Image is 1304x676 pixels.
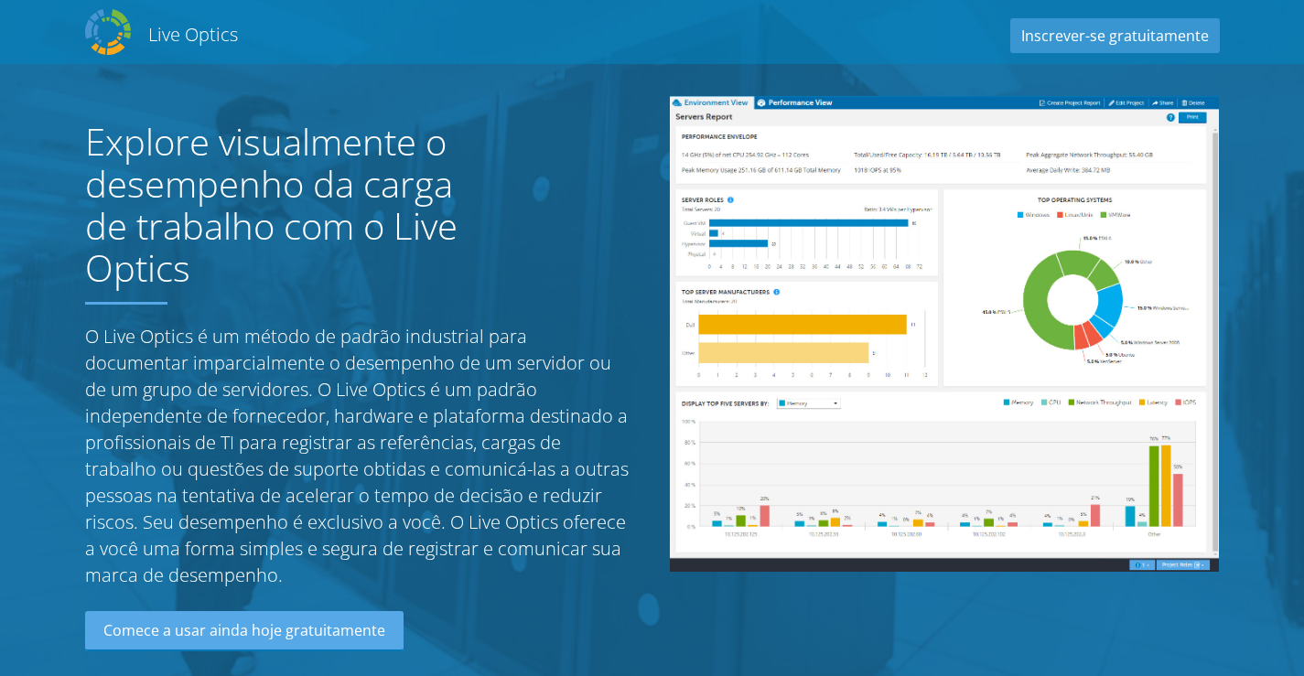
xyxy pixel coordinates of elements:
[670,96,1219,572] img: Server Report
[1010,18,1220,53] a: Inscrever-se gratuitamente
[85,121,497,289] h1: Explore visualmente o desempenho da carga de trabalho com o Live Optics
[148,22,238,47] h2: Live Optics
[85,611,404,651] a: Comece a usar ainda hoje gratuitamente
[85,323,634,588] p: O Live Optics é um método de padrão industrial para documentar imparcialmente o desempenho de um ...
[85,9,131,55] img: Dell Dpack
